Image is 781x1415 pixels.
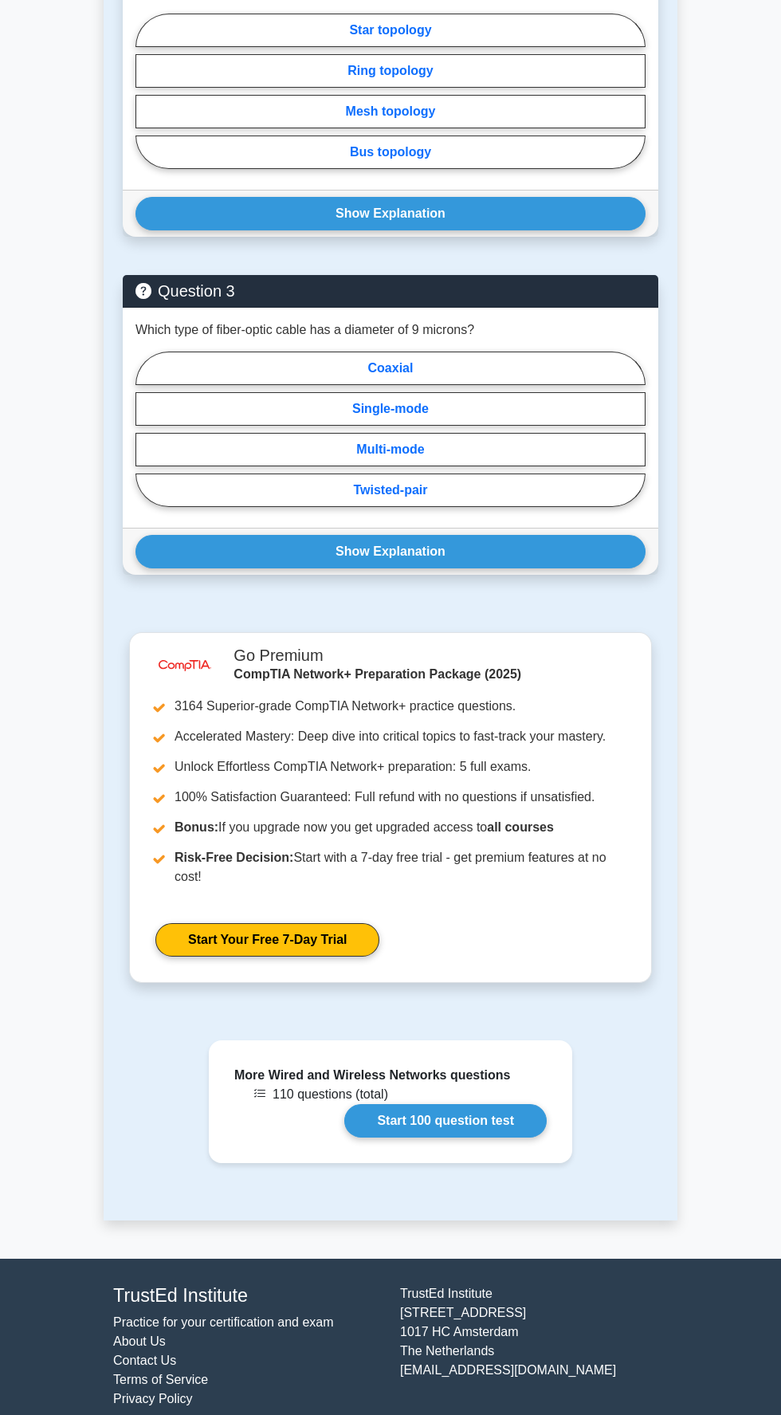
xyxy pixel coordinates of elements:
button: Show Explanation [135,535,646,568]
label: Ring topology [135,54,646,88]
label: Star topology [135,14,646,47]
a: Privacy Policy [113,1392,193,1405]
a: Start 100 question test [344,1104,547,1138]
a: Terms of Service [113,1373,208,1386]
label: Bus topology [135,136,646,169]
a: Practice for your certification and exam [113,1315,334,1329]
a: Start Your Free 7-Day Trial [155,923,379,957]
label: Twisted-pair [135,474,646,507]
p: Which type of fiber-optic cable has a diameter of 9 microns? [135,320,474,340]
div: TrustEd Institute [STREET_ADDRESS] 1017 HC Amsterdam The Netherlands [EMAIL_ADDRESS][DOMAIN_NAME] [390,1284,677,1409]
a: About Us [113,1334,166,1348]
label: Multi-mode [135,433,646,466]
label: Mesh topology [135,95,646,128]
h5: Question 3 [135,281,646,301]
a: Contact Us [113,1354,176,1367]
label: Single-mode [135,392,646,426]
button: Show Explanation [135,197,646,230]
label: Coaxial [135,352,646,385]
h4: TrustEd Institute [113,1284,381,1307]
